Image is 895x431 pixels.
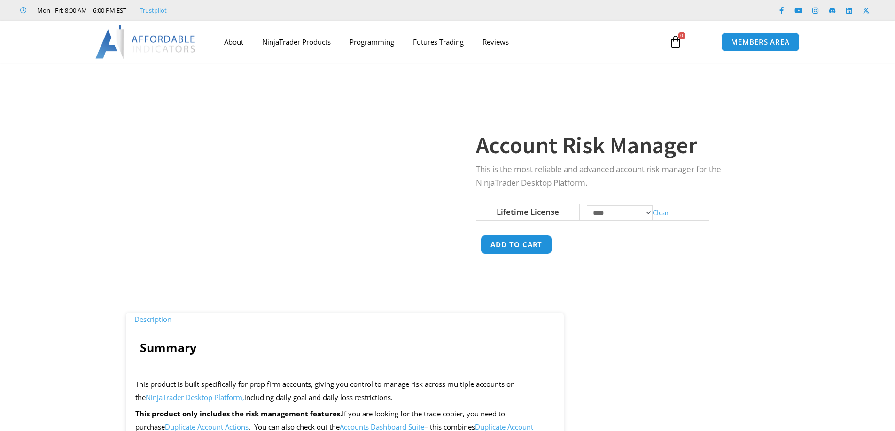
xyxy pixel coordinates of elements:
a: Description [126,309,180,329]
a: NinjaTrader Products [253,31,340,53]
p: This is the most reliable and advanced account risk manager for the NinjaTrader Desktop Platform. [476,163,750,190]
a: 0 [655,28,696,55]
label: Lifetime License [497,206,559,217]
a: About [215,31,253,53]
a: Reviews [473,31,518,53]
img: LogoAI | Affordable Indicators – NinjaTrader [95,25,196,59]
span: 0 [678,32,685,39]
p: This product is built specifically for prop firm accounts, giving you control to manage risk acro... [135,378,555,404]
span: Mon - Fri: 8:00 AM – 6:00 PM EST [35,5,126,16]
h4: Summary [140,340,550,354]
button: Add to cart [481,235,552,254]
a: Programming [340,31,404,53]
a: MEMBERS AREA [721,32,800,52]
strong: This product only includes the risk management features. [135,409,342,418]
a: NinjaTrader Desktop Platform, [146,392,244,402]
h1: Account Risk Manager [476,129,750,162]
a: Trustpilot [140,5,167,16]
nav: Menu [215,31,658,53]
a: Futures Trading [404,31,473,53]
span: MEMBERS AREA [731,39,790,46]
a: Clear options [653,207,669,217]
